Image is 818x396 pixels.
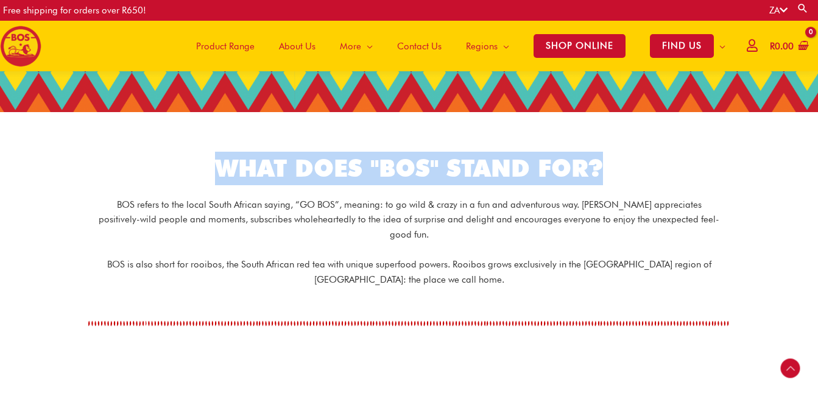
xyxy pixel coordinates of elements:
[267,21,328,71] a: About Us
[99,257,720,288] p: BOS is also short for rooibos, the South African red tea with unique superfood powers. Rooibos gr...
[196,28,255,65] span: Product Range
[99,197,720,242] p: BOS refers to the local South African saying, “GO BOS”, meaning: to go wild & crazy in a fun and ...
[328,21,385,71] a: More
[797,2,809,14] a: Search button
[767,33,809,60] a: View Shopping Cart, empty
[340,28,361,65] span: More
[279,28,316,65] span: About Us
[534,34,626,58] span: SHOP ONLINE
[397,28,442,65] span: Contact Us
[521,21,638,71] a: SHOP ONLINE
[385,21,454,71] a: Contact Us
[175,21,738,71] nav: Site Navigation
[466,28,498,65] span: Regions
[770,41,794,52] bdi: 0.00
[650,34,714,58] span: FIND US
[769,5,788,16] a: ZA
[770,41,775,52] span: R
[184,21,267,71] a: Product Range
[454,21,521,71] a: Regions
[68,152,750,185] h1: WHAT DOES "BOS" STAND FOR?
